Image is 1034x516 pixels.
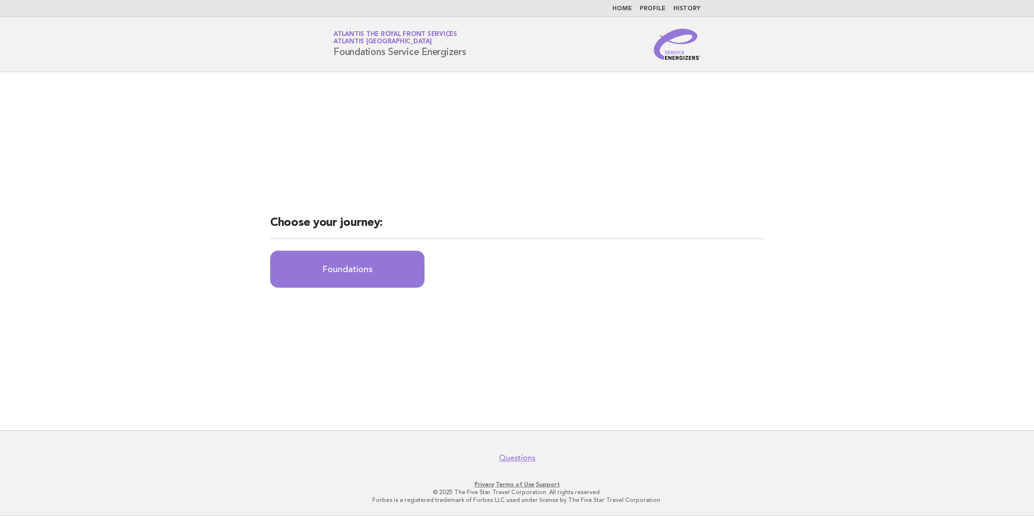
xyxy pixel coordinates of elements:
a: Support [536,481,560,488]
p: · · [219,480,815,488]
a: Home [612,6,632,12]
span: Atlantis [GEOGRAPHIC_DATA] [333,39,432,45]
p: Forbes is a registered trademark of Forbes LLC used under license by The Five Star Travel Corpora... [219,496,815,504]
p: © 2025 The Five Star Travel Corporation. All rights reserved. [219,488,815,496]
a: Atlantis The Royal Front ServicesAtlantis [GEOGRAPHIC_DATA] [333,31,457,45]
h1: Foundations Service Energizers [333,32,466,57]
img: Service Energizers [654,29,701,60]
a: Privacy [475,481,494,488]
a: Foundations [270,251,425,288]
a: Questions [499,453,535,463]
h2: Choose your journey: [270,215,764,239]
a: Terms of Use [496,481,535,488]
a: Profile [640,6,665,12]
a: History [673,6,701,12]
